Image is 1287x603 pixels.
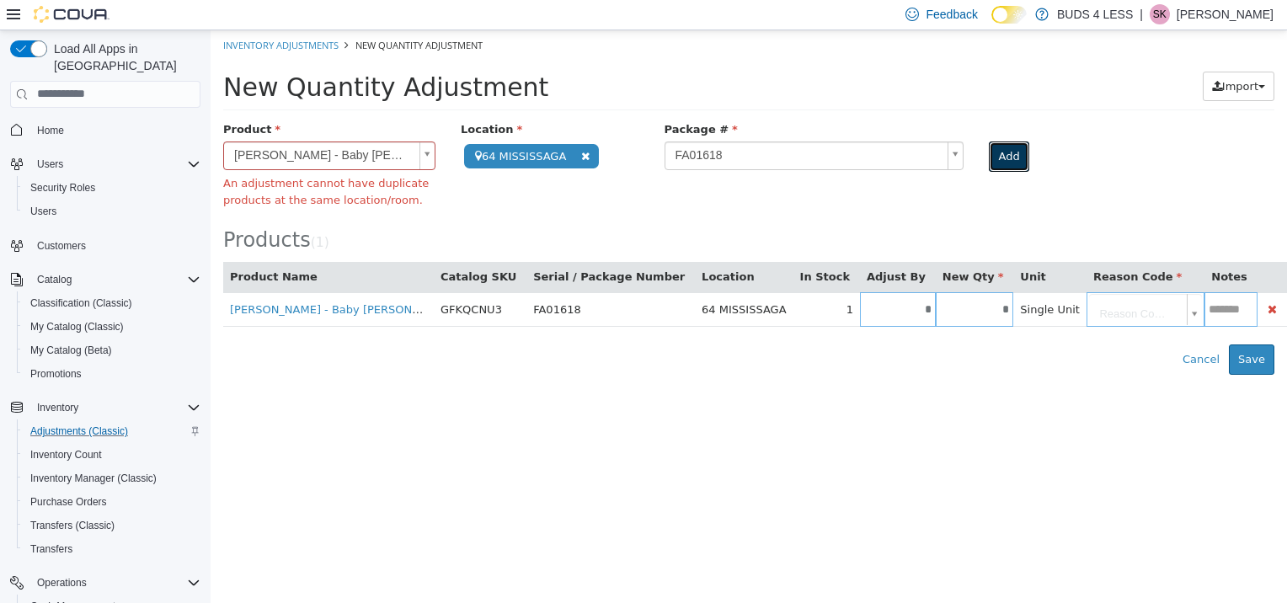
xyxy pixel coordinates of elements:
[30,205,56,218] span: Users
[30,573,200,593] span: Operations
[13,198,100,221] span: Products
[30,542,72,556] span: Transfers
[24,468,163,488] a: Inventory Manager (Classic)
[34,6,109,23] img: Cova
[1012,50,1048,62] span: Import
[30,120,200,141] span: Home
[491,238,547,255] button: Location
[1140,4,1143,24] p: |
[454,111,754,140] a: FA01618
[30,448,102,462] span: Inventory Count
[13,8,128,21] a: Inventory Adjustments
[17,362,207,386] button: Promotions
[1057,4,1133,24] p: BUDS 4 LESS
[926,6,977,23] span: Feedback
[30,236,93,256] a: Customers
[24,539,200,559] span: Transfers
[13,42,338,72] span: New Quantity Adjustment
[223,262,316,296] td: GFKQCNU3
[250,93,312,105] span: Location
[24,492,200,512] span: Purchase Orders
[30,154,70,174] button: Users
[105,205,114,220] span: 1
[17,200,207,223] button: Users
[590,238,643,255] button: In Stock
[30,472,157,485] span: Inventory Manager (Classic)
[13,145,225,178] span: An adjustment cannot have duplicate products at the same location/room.
[24,421,200,441] span: Adjustments (Classic)
[24,364,88,384] a: Promotions
[13,112,202,139] span: [PERSON_NAME] - Baby [PERSON_NAME] Infused Strawberry Sour Diesel Pre-Roll - Sativa - 5x0.5g
[30,573,93,593] button: Operations
[24,445,200,465] span: Inventory Count
[17,514,207,537] button: Transfers (Classic)
[37,273,72,286] span: Catalog
[24,468,200,488] span: Inventory Manager (Classic)
[17,176,207,200] button: Security Roles
[1001,238,1039,255] button: Notes
[30,424,128,438] span: Adjustments (Classic)
[491,273,575,285] span: 64 MISSISSAGA
[30,269,78,290] button: Catalog
[24,178,200,198] span: Security Roles
[3,268,207,291] button: Catalog
[992,41,1064,72] button: Import
[24,421,135,441] a: Adjustments (Classic)
[17,315,207,339] button: My Catalog (Classic)
[17,443,207,467] button: Inventory Count
[37,157,63,171] span: Users
[17,490,207,514] button: Purchase Orders
[17,467,207,490] button: Inventory Manager (Classic)
[323,238,478,255] button: Serial / Package Number
[455,112,731,139] span: FA01618
[17,419,207,443] button: Adjustments (Classic)
[30,367,82,381] span: Promotions
[732,240,793,253] span: New Qty
[656,238,718,255] button: Adjust By
[3,396,207,419] button: Inventory
[24,178,102,198] a: Security Roles
[3,118,207,142] button: Home
[24,293,139,313] a: Classification (Classic)
[1177,4,1274,24] p: [PERSON_NAME]
[24,340,119,360] a: My Catalog (Beta)
[991,6,1027,24] input: Dark Mode
[1018,314,1064,344] button: Save
[13,111,225,140] a: [PERSON_NAME] - Baby [PERSON_NAME] Infused Strawberry Sour Diesel Pre-Roll - Sativa - 5x0.5g
[1153,4,1167,24] span: SK
[30,398,85,418] button: Inventory
[963,314,1018,344] button: Cancel
[24,445,109,465] a: Inventory Count
[24,515,200,536] span: Transfers (Classic)
[24,201,200,221] span: Users
[583,262,649,296] td: 1
[878,264,969,297] span: Reason Code...
[13,93,70,105] span: Product
[30,519,115,532] span: Transfers (Classic)
[24,201,63,221] a: Users
[809,273,869,285] span: Single Unit
[1150,4,1170,24] div: Stacey Knisley
[19,273,555,285] a: [PERSON_NAME] - Baby [PERSON_NAME] Infused Strawberry Sour Diesel Pre-Roll - Sativa - 5x0.5g
[254,114,388,138] span: 64 MISSISSAGA
[17,537,207,561] button: Transfers
[30,398,200,418] span: Inventory
[30,235,200,256] span: Customers
[17,339,207,362] button: My Catalog (Beta)
[37,124,64,137] span: Home
[24,492,114,512] a: Purchase Orders
[30,296,132,310] span: Classification (Classic)
[19,238,110,255] button: Product Name
[37,576,87,590] span: Operations
[30,495,107,509] span: Purchase Orders
[17,291,207,315] button: Classification (Classic)
[47,40,200,74] span: Load All Apps in [GEOGRAPHIC_DATA]
[30,269,200,290] span: Catalog
[30,344,112,357] span: My Catalog (Beta)
[230,238,309,255] button: Catalog SKU
[24,340,200,360] span: My Catalog (Beta)
[316,262,484,296] td: FA01618
[30,154,200,174] span: Users
[24,515,121,536] a: Transfers (Classic)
